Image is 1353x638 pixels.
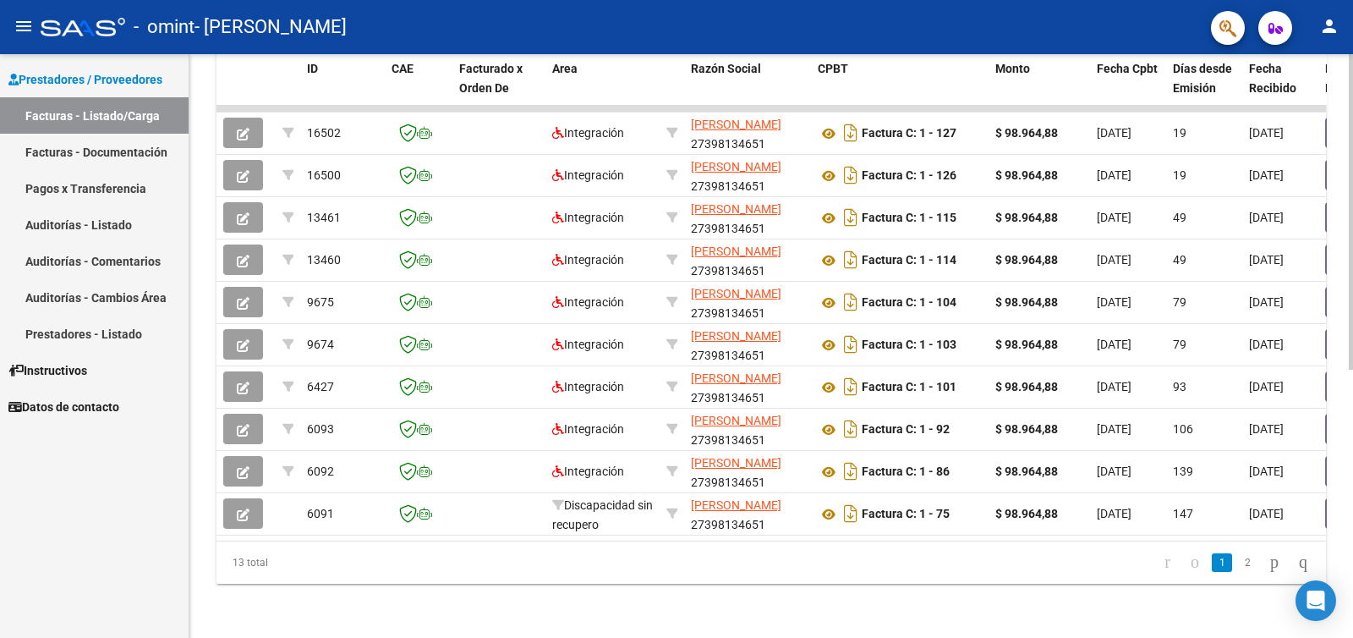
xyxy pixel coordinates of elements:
span: 19 [1173,168,1186,182]
datatable-header-cell: CAE [385,51,452,125]
span: Fecha Cpbt [1097,62,1158,75]
span: [DATE] [1249,126,1284,140]
span: 9674 [307,338,334,351]
span: 13460 [307,253,341,267]
span: Integración [552,168,624,182]
span: [DATE] [1097,338,1131,351]
i: Descargar documento [840,373,862,400]
i: Descargar documento [840,246,862,273]
span: [PERSON_NAME] [691,245,781,258]
i: Descargar documento [840,500,862,527]
div: 27398134651 [691,157,804,193]
strong: $ 98.964,88 [995,295,1058,309]
i: Descargar documento [840,458,862,485]
span: [DATE] [1249,211,1284,224]
datatable-header-cell: Area [545,51,660,125]
span: [DATE] [1249,507,1284,520]
span: Integración [552,126,624,140]
span: Area [552,62,578,75]
span: 147 [1173,507,1193,520]
strong: $ 98.964,88 [995,380,1058,393]
span: Días desde Emisión [1173,62,1232,95]
a: go to last page [1291,553,1315,572]
span: [DATE] [1097,253,1131,267]
strong: $ 98.964,88 [995,422,1058,436]
span: [DATE] [1249,295,1284,309]
i: Descargar documento [840,162,862,189]
strong: $ 98.964,88 [995,126,1058,140]
span: Integración [552,295,624,309]
span: [DATE] [1097,380,1131,393]
span: 79 [1173,295,1186,309]
div: 27398134651 [691,200,804,235]
span: 139 [1173,465,1193,478]
span: 93 [1173,380,1186,393]
strong: $ 98.964,88 [995,211,1058,224]
span: Integración [552,338,624,351]
span: Facturado x Orden De [459,62,523,95]
span: Monto [995,62,1030,75]
span: Instructivos [8,361,87,380]
span: [DATE] [1097,465,1131,478]
span: [PERSON_NAME] [691,160,781,173]
span: CAE [392,62,414,75]
strong: $ 98.964,88 [995,465,1058,478]
i: Descargar documento [840,289,862,316]
span: CPBT [818,62,848,75]
datatable-header-cell: Fecha Cpbt [1090,51,1166,125]
datatable-header-cell: CPBT [811,51,989,125]
span: Prestadores / Proveedores [8,70,162,89]
div: 13 total [216,542,435,584]
span: 6093 [307,422,334,436]
strong: Factura C: 1 - 115 [862,212,956,225]
mat-icon: menu [14,16,34,36]
a: 1 [1212,553,1232,572]
span: Fecha Recibido [1249,62,1296,95]
span: [PERSON_NAME] [691,287,781,300]
span: Integración [552,211,624,224]
span: [DATE] [1249,422,1284,436]
span: [PERSON_NAME] [691,456,781,470]
strong: Factura C: 1 - 92 [862,423,950,437]
strong: Factura C: 1 - 127 [862,127,956,140]
span: 13461 [307,211,341,224]
span: 6092 [307,465,334,478]
span: 106 [1173,422,1193,436]
i: Descargar documento [840,204,862,231]
span: Integración [552,465,624,478]
span: Datos de contacto [8,398,119,416]
span: [DATE] [1249,253,1284,267]
span: [DATE] [1249,465,1284,478]
i: Descargar documento [840,119,862,146]
i: Descargar documento [840,415,862,443]
datatable-header-cell: ID [300,51,385,125]
div: 27398134651 [691,454,804,489]
span: 16502 [307,126,341,140]
li: page 2 [1235,548,1260,577]
a: go to first page [1157,553,1178,572]
i: Descargar documento [840,331,862,358]
strong: Factura C: 1 - 126 [862,169,956,183]
strong: $ 98.964,88 [995,253,1058,267]
span: [PERSON_NAME] [691,498,781,512]
span: 79 [1173,338,1186,351]
span: 16500 [307,168,341,182]
span: [PERSON_NAME] [691,414,781,427]
datatable-header-cell: Razón Social [684,51,811,125]
span: [DATE] [1097,507,1131,520]
span: [PERSON_NAME] [691,371,781,385]
div: Open Intercom Messenger [1295,580,1336,621]
strong: Factura C: 1 - 103 [862,338,956,352]
span: 19 [1173,126,1186,140]
span: - omint [134,8,194,46]
div: 27398134651 [691,242,804,278]
span: [DATE] [1249,168,1284,182]
strong: Factura C: 1 - 101 [862,381,956,394]
span: [DATE] [1097,126,1131,140]
datatable-header-cell: Monto [989,51,1090,125]
span: [DATE] [1249,380,1284,393]
strong: Factura C: 1 - 86 [862,465,950,479]
div: 27398134651 [691,496,804,531]
a: go to next page [1263,553,1286,572]
div: 27398134651 [691,327,804,362]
